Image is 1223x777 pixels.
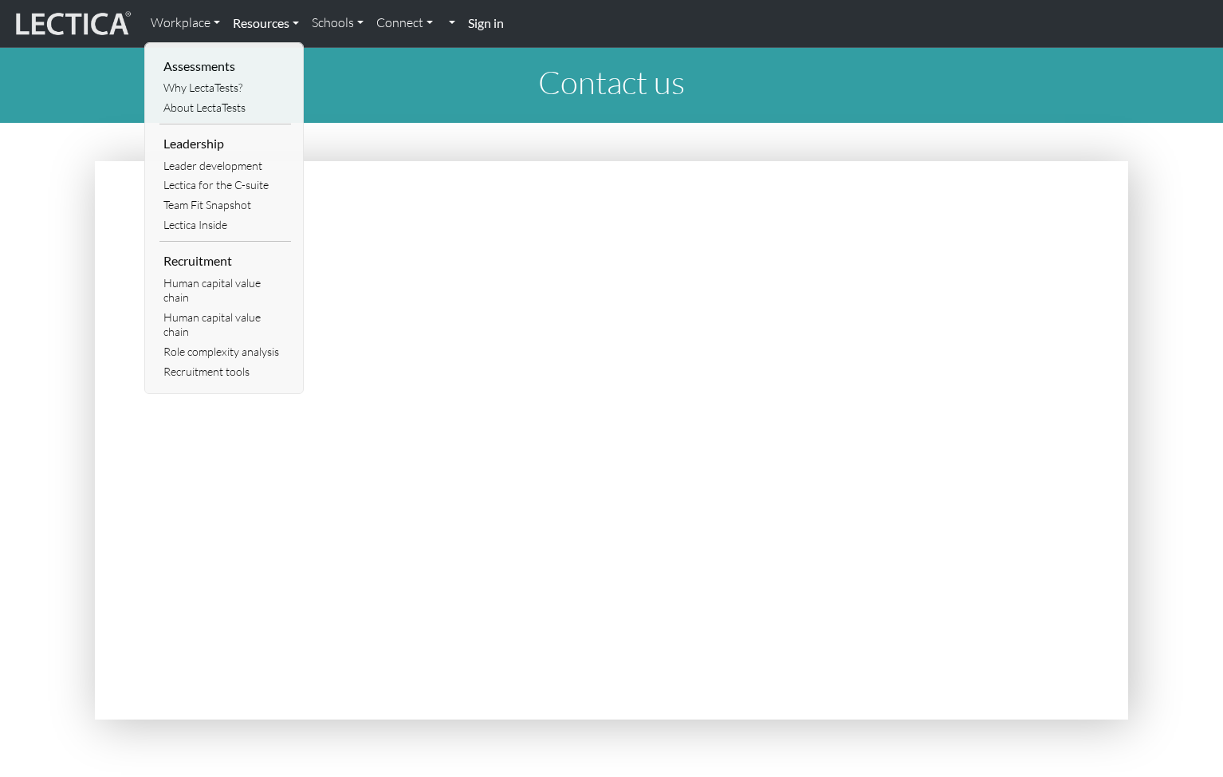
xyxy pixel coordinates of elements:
li: Recruitment [159,248,291,274]
a: Human capital value chain [159,274,291,308]
a: Workplace [144,6,226,40]
a: Sign in [462,6,510,41]
strong: Sign in [468,15,504,30]
li: Assessments [159,53,291,79]
a: Team Fit Snapshot [159,195,291,215]
a: Schools [305,6,370,40]
img: lecticalive [12,9,132,39]
a: Lectica for the C-suite [159,176,291,195]
a: Connect [370,6,439,40]
a: Human capital value chain [159,308,291,342]
a: About LectaTests [159,98,291,118]
h1: Contact us [95,63,1128,101]
a: Why LectaTests? [159,78,291,98]
a: Role complexity analysis [159,342,291,362]
a: Recruitment tools [159,362,291,382]
a: Lectica Inside [159,215,291,235]
a: Leader development [159,156,291,176]
li: Leadership [159,131,291,156]
a: Resources [226,6,305,40]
